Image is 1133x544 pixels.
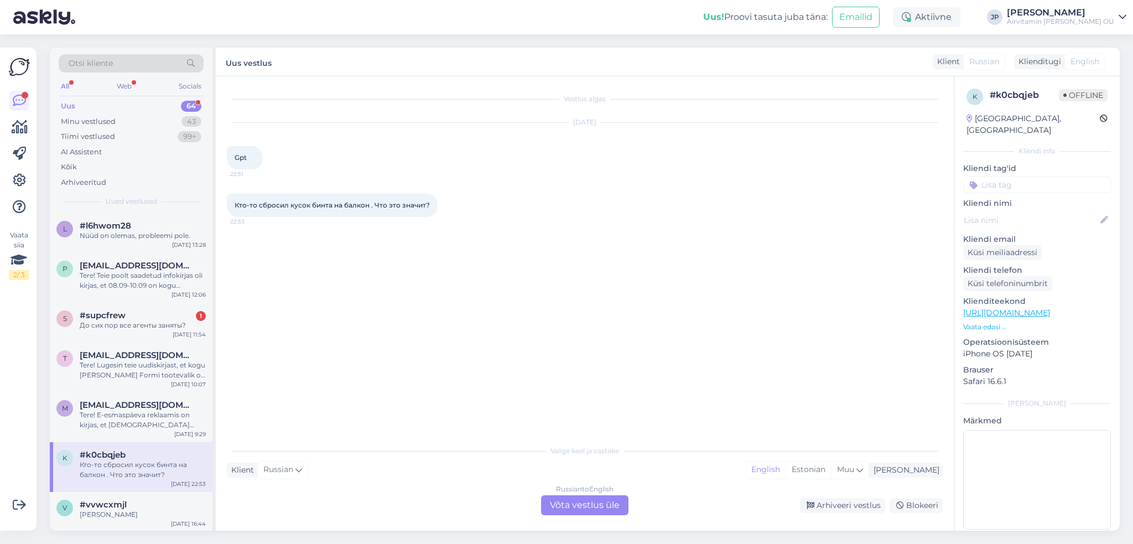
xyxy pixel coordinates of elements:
[963,296,1111,307] p: Klienditeekond
[1007,17,1114,26] div: Airvitamin [PERSON_NAME] OÜ
[61,177,106,188] div: Arhiveeritud
[963,376,1111,387] p: Safari 16.6.1
[703,11,828,24] div: Proovi tasuta juba täna:
[969,56,999,68] span: Russian
[80,360,206,380] div: Tere! Lugesin teie uudiskirjast, et kogu [PERSON_NAME] Formi tootevalik on 20% soodsamalt alates ...
[703,12,724,22] b: Uus!
[174,430,206,438] div: [DATE] 9:29
[178,131,201,142] div: 99+
[933,56,960,68] div: Klient
[115,79,134,94] div: Web
[80,500,127,510] span: #vvwcxmjl
[9,270,29,280] div: 2 / 3
[963,336,1111,348] p: Operatsioonisüsteem
[59,79,71,94] div: All
[963,146,1111,156] div: Kliendi info
[230,170,272,178] span: 22:51
[556,484,614,494] div: Russian to English
[80,460,206,480] div: Кто-то сбросил кусок бинта на балкон . Что это значит?
[1059,89,1108,101] span: Offline
[963,276,1052,291] div: Küsi telefoninumbrit
[61,147,102,158] div: AI Assistent
[227,464,254,476] div: Klient
[227,446,943,456] div: Valige keel ja vastake
[196,311,206,321] div: 1
[786,462,831,478] div: Estonian
[226,54,272,69] label: Uus vestlus
[181,116,201,127] div: 43
[746,462,786,478] div: English
[230,217,272,226] span: 22:53
[61,162,77,173] div: Kõik
[973,92,978,101] span: k
[800,498,885,513] div: Arhiveeri vestlus
[837,464,854,474] span: Muu
[63,314,67,323] span: s
[69,58,113,69] span: Otsi kliente
[235,153,247,162] span: Gpt
[832,7,880,28] button: Emailid
[61,116,116,127] div: Minu vestlused
[63,354,67,362] span: t
[1014,56,1061,68] div: Klienditugi
[9,230,29,280] div: Vaata siia
[963,198,1111,209] p: Kliendi nimi
[1007,8,1126,26] a: [PERSON_NAME]Airvitamin [PERSON_NAME] OÜ
[80,510,206,520] div: [PERSON_NAME]
[176,79,204,94] div: Socials
[80,221,131,231] span: #l6hwom28
[80,231,206,241] div: Nüüd on olemas, probleemi pole.
[541,495,628,515] div: Võta vestlus üle
[963,348,1111,360] p: iPhone OS [DATE]
[227,117,943,127] div: [DATE]
[80,261,195,271] span: piret.kattai@gmail.com
[1070,56,1099,68] span: English
[963,265,1111,276] p: Kliendi telefon
[62,404,68,412] span: m
[63,454,67,462] span: k
[173,330,206,339] div: [DATE] 11:54
[227,94,943,104] div: Vestlus algas
[80,320,206,330] div: До сих пор все агенты заняты?
[963,398,1111,408] div: [PERSON_NAME]
[964,214,1098,226] input: Lisa nimi
[966,113,1100,136] div: [GEOGRAPHIC_DATA], [GEOGRAPHIC_DATA]
[990,89,1059,102] div: # k0cbqjeb
[171,480,206,488] div: [DATE] 22:53
[61,101,75,112] div: Uus
[963,234,1111,245] p: Kliendi email
[869,464,939,476] div: [PERSON_NAME]
[63,225,67,233] span: l
[80,410,206,430] div: Tere! E-esmaspäeva reklaamis on kirjas, et [DEMOGRAPHIC_DATA] rakendub ka filtritele. Samas, [PER...
[963,245,1042,260] div: Küsi meiliaadressi
[80,271,206,291] div: Tere! Teie poolt saadetud infokirjas oli kirjas, et 08.09-10.09 on kogu [PERSON_NAME] Formi toote...
[171,380,206,388] div: [DATE] 10:07
[963,177,1111,193] input: Lisa tag
[106,196,157,206] span: Uued vestlused
[61,131,115,142] div: Tiimi vestlused
[181,101,201,112] div: 64
[171,520,206,528] div: [DATE] 16:44
[80,350,195,360] span: triin.nuut@gmail.com
[890,498,943,513] div: Blokeeri
[80,400,195,410] span: merilin686@hotmail.com
[172,241,206,249] div: [DATE] 13:28
[63,504,67,512] span: v
[80,310,126,320] span: #supcfrew
[235,201,430,209] span: Кто-то сбросил кусок бинта на балкон . Что это значит?
[263,464,293,476] span: Russian
[963,308,1050,318] a: [URL][DOMAIN_NAME]
[963,364,1111,376] p: Brauser
[963,415,1111,427] p: Märkmed
[963,163,1111,174] p: Kliendi tag'id
[80,450,126,460] span: #k0cbqjeb
[63,265,67,273] span: p
[987,9,1002,25] div: JP
[171,291,206,299] div: [DATE] 12:06
[893,7,960,27] div: Aktiivne
[1007,8,1114,17] div: [PERSON_NAME]
[963,322,1111,332] p: Vaata edasi ...
[9,56,30,77] img: Askly Logo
